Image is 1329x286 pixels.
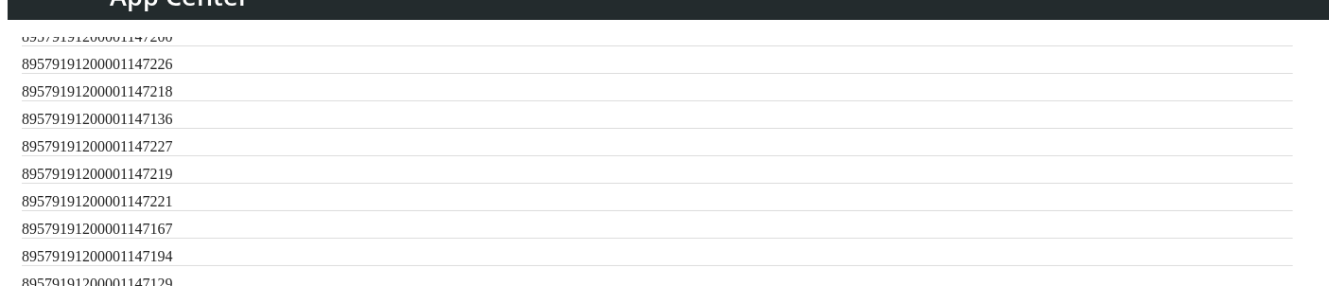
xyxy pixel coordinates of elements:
[22,28,239,45] label: 89579191200001147200
[22,83,239,100] label: 89579191200001147218
[22,221,239,238] label: 89579191200001147167
[22,248,239,265] label: 89579191200001147194
[22,138,239,155] label: 89579191200001147227
[22,166,239,183] label: 89579191200001147219
[22,193,239,210] label: 89579191200001147221
[22,111,239,128] label: 89579191200001147136
[22,56,239,73] label: 89579191200001147226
